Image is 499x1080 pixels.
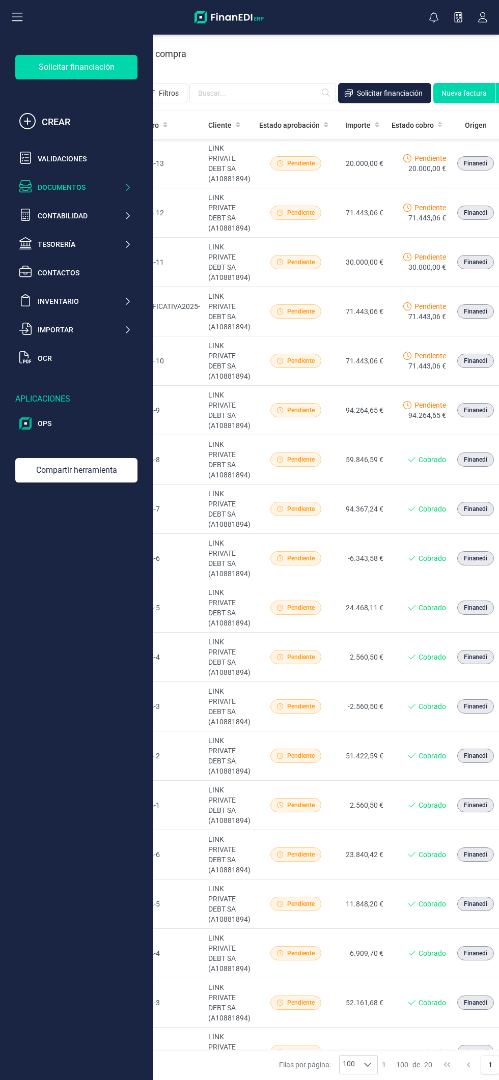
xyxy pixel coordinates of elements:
[408,311,446,322] span: 71.443,06 €
[464,801,487,810] span: Finanedi
[419,454,446,465] span: Cobrado
[345,120,371,130] span: Importe
[38,418,131,429] div: OPS
[204,929,255,978] td: LINK PRIVATE DEBT SA (A10881894)
[464,1047,487,1057] span: Finanedi
[287,652,315,662] span: Pendiente
[38,239,124,249] div: Tesorería
[337,879,387,929] td: 11.848,20 €
[408,213,446,223] span: 71.443,06 €
[287,455,315,464] span: Pendiente
[129,238,204,287] td: A2025-11
[208,120,232,130] span: Cliente
[382,1060,386,1070] span: 1
[419,652,446,662] span: Cobrado
[129,139,204,188] td: A2025-13
[287,949,315,958] span: Pendiente
[337,830,387,879] td: 23.840,42 €
[464,455,487,464] span: Finanedi
[414,153,446,163] span: Pendiente
[464,850,487,859] span: Finanedi
[412,1060,420,1070] span: de
[464,603,487,612] span: Finanedi
[337,386,387,435] td: 94.264,65 €
[129,978,204,1028] td: A2024-3
[129,386,204,435] td: A2025-9
[129,830,204,879] td: A2024-6
[38,353,131,363] div: OCR
[204,188,255,238] td: LINK PRIVATE DEBT SA (A10881894)
[419,899,446,909] span: Cobrado
[419,701,446,712] span: Cobrado
[414,400,446,410] span: Pendiente
[15,55,137,79] div: Solicitar financiación
[419,553,446,563] span: Cobrado
[419,849,446,860] span: Cobrado
[408,163,446,174] span: 20.000,00 €
[337,682,387,731] td: -2.560,50 €
[337,781,387,830] td: 2.560,50 €
[189,83,336,103] input: Buscar...
[204,682,255,731] td: LINK PRIVATE DEBT SA (A10881894)
[392,120,434,130] span: Estado cobro
[337,238,387,287] td: 30.000,00 €
[382,1060,432,1070] div: -
[464,258,487,267] span: Finanedi
[419,1047,446,1057] span: Cobrado
[414,252,446,262] span: Pendiente
[337,188,387,238] td: -71.443,06 €
[204,485,255,534] td: LINK PRIVATE DEBT SA (A10881894)
[337,583,387,633] td: 24.468,11 €
[287,998,315,1007] span: Pendiente
[38,182,124,192] div: Documentos
[204,830,255,879] td: LINK PRIVATE DEBT SA (A10881894)
[129,879,204,929] td: A2024-5
[287,504,315,514] span: Pendiente
[433,83,495,103] button: Nueva factura
[287,899,315,908] span: Pendiente
[408,410,446,420] span: 94.264,65 €
[42,115,131,129] div: CREAR
[204,978,255,1028] td: LINK PRIVATE DEBT SA (A10881894)
[204,336,255,386] td: LINK PRIVATE DEBT SA (A10881894)
[129,583,204,633] td: A2025-5
[15,393,137,405] div: Aplicaciones
[464,652,487,662] span: Finanedi
[414,351,446,361] span: Pendiente
[141,83,187,103] button: Filtros
[15,458,137,482] div: Compartir herramienta
[129,287,204,336] td: RECTIFICATIVA2025-1
[204,435,255,485] td: LINK PRIVATE DEBT SA (A10881894)
[287,603,315,612] span: Pendiente
[204,287,255,336] td: LINK PRIVATE DEBT SA (A10881894)
[129,485,204,534] td: A2025-7
[337,435,387,485] td: 59.846,59 €
[195,11,264,23] img: Logo Finanedi
[464,356,487,365] span: Finanedi
[414,301,446,311] span: Pendiente
[337,978,387,1028] td: 52.161,68 €
[337,139,387,188] td: 20.000,00 €
[419,800,446,810] span: Cobrado
[464,998,487,1007] span: Finanedi
[204,534,255,583] td: LINK PRIVATE DEBT SA (A10881894)
[129,534,204,583] td: A2025-6
[287,258,315,267] span: Pendiente
[357,88,423,98] span: Solicitar financiación
[459,1055,478,1074] button: Previous Page
[337,336,387,386] td: 71.443,06 €
[38,154,131,164] div: Validaciones
[287,356,315,365] span: Pendiente
[414,203,446,213] span: Pendiente
[465,120,487,130] span: Origen
[129,929,204,978] td: A2024-4
[129,1028,204,1077] td: A2024-2
[396,1060,408,1070] span: 100
[419,948,446,958] span: Cobrado
[464,504,487,514] span: Finanedi
[464,208,487,217] span: Finanedi
[129,682,204,731] td: A2025-3
[159,88,179,98] span: Filtros
[38,296,124,306] div: Inventario
[204,139,255,188] td: LINK PRIVATE DEBT SA (A10881894)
